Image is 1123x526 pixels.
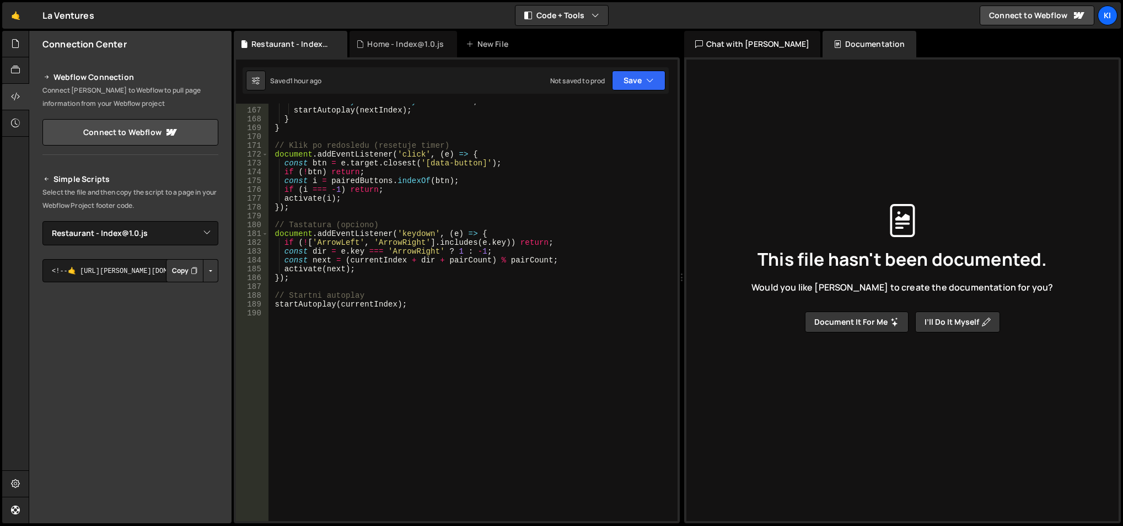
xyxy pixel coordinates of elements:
[236,203,268,212] div: 178
[42,84,218,110] p: Connect [PERSON_NAME] to Webflow to pull page information from your Webflow project
[236,176,268,185] div: 175
[166,259,218,282] div: Button group with nested dropdown
[42,173,218,186] h2: Simple Scripts
[251,39,334,50] div: Restaurant - Index@1.0.js
[515,6,608,25] button: Code + Tools
[236,256,268,265] div: 184
[42,300,219,400] iframe: YouTube video player
[684,31,821,57] div: Chat with [PERSON_NAME]
[236,159,268,168] div: 173
[236,106,268,115] div: 167
[42,9,94,22] div: La Ventures
[367,39,444,50] div: Home - Index@1.0.js
[42,186,218,212] p: Select the file and then copy the script to a page in your Webflow Project footer code.
[270,76,321,85] div: Saved
[236,132,268,141] div: 170
[166,259,203,282] button: Copy
[236,168,268,176] div: 174
[236,221,268,229] div: 180
[823,31,916,57] div: Documentation
[236,309,268,318] div: 190
[42,259,218,282] textarea: <!--🤙 [URL][PERSON_NAME][DOMAIN_NAME]> <script>document.addEventListener("DOMContentLoaded", func...
[236,185,268,194] div: 176
[236,194,268,203] div: 177
[1098,6,1117,25] a: Ki
[550,76,605,85] div: Not saved to prod
[236,282,268,291] div: 187
[236,229,268,238] div: 181
[612,71,665,90] button: Save
[805,312,909,332] button: Document it for me
[236,150,268,159] div: 172
[236,238,268,247] div: 182
[236,141,268,150] div: 171
[236,291,268,300] div: 188
[42,71,218,84] h2: Webflow Connection
[236,115,268,124] div: 168
[236,212,268,221] div: 179
[236,300,268,309] div: 189
[751,281,1053,293] span: Would you like [PERSON_NAME] to create the documentation for you?
[757,250,1047,268] span: This file hasn't been documented.
[236,265,268,273] div: 185
[42,407,219,506] iframe: YouTube video player
[236,247,268,256] div: 183
[42,38,127,50] h2: Connection Center
[915,312,1000,332] button: I’ll do it myself
[290,76,322,85] div: 1 hour ago
[2,2,29,29] a: 🤙
[42,119,218,146] a: Connect to Webflow
[236,124,268,132] div: 169
[236,273,268,282] div: 186
[466,39,512,50] div: New File
[980,6,1094,25] a: Connect to Webflow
